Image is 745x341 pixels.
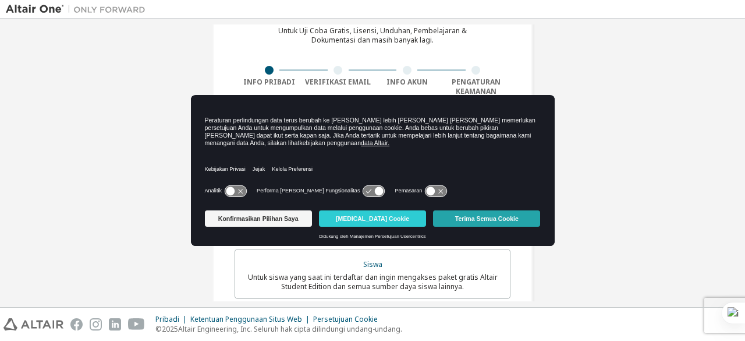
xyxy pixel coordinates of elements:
img: Altair Satu [6,3,151,15]
font: Verifikasi Email [305,77,371,87]
font: © [155,324,162,334]
font: Pribadi [155,314,179,324]
font: Info Pribadi [243,77,295,87]
font: Untuk siswa yang saat ini terdaftar dan ingin mengakses paket gratis Altair Student Edition dan s... [248,272,498,291]
font: Persetujuan Cookie [313,314,378,324]
font: Info Akun [386,77,428,87]
font: Dokumentasi dan masih banyak lagi. [311,35,434,45]
img: youtube.svg [128,318,145,331]
font: Siswa [363,259,382,269]
img: instagram.svg [90,318,102,331]
font: Ketentuan Penggunaan Situs Web [190,314,302,324]
img: linkedin.svg [109,318,121,331]
font: Pengaturan Keamanan [452,77,501,96]
font: Untuk Uji Coba Gratis, Lisensi, Unduhan, Pembelajaran & [278,26,467,36]
img: altair_logo.svg [3,318,63,331]
img: facebook.svg [70,318,83,331]
font: 2025 [162,324,178,334]
font: Altair Engineering, Inc. Seluruh hak cipta dilindungi undang-undang. [178,324,402,334]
